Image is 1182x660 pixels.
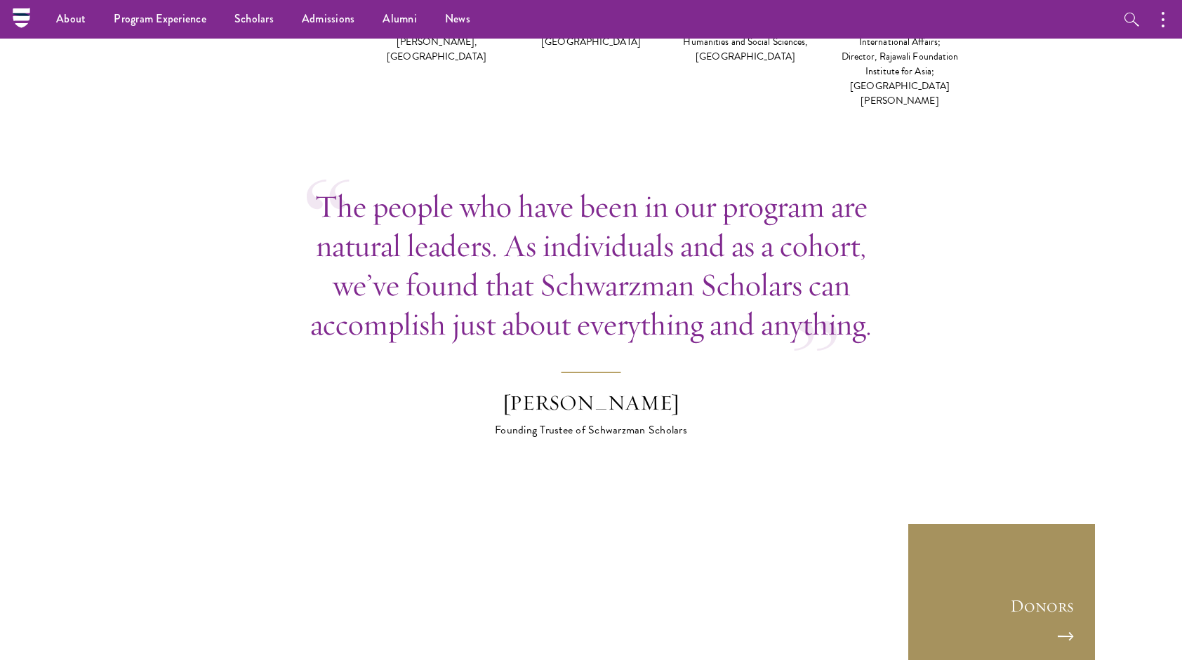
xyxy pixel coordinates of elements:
div: Distinguished Professor of Arts, Humanities and Social Sciences, [GEOGRAPHIC_DATA] [682,20,809,64]
p: The people who have been in our program are natural leaders. As individuals and as a cohort, we’v... [307,187,875,344]
div: [PERSON_NAME] [468,389,714,417]
div: Senior Associate [PERSON_NAME], [GEOGRAPHIC_DATA] [373,20,500,64]
div: Daewoo Professor of International Affairs; Director, Rajawali Foundation Institute for Asia; [GEO... [837,20,963,108]
div: Founding Trustee of Schwarzman Scholars [468,422,714,438]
